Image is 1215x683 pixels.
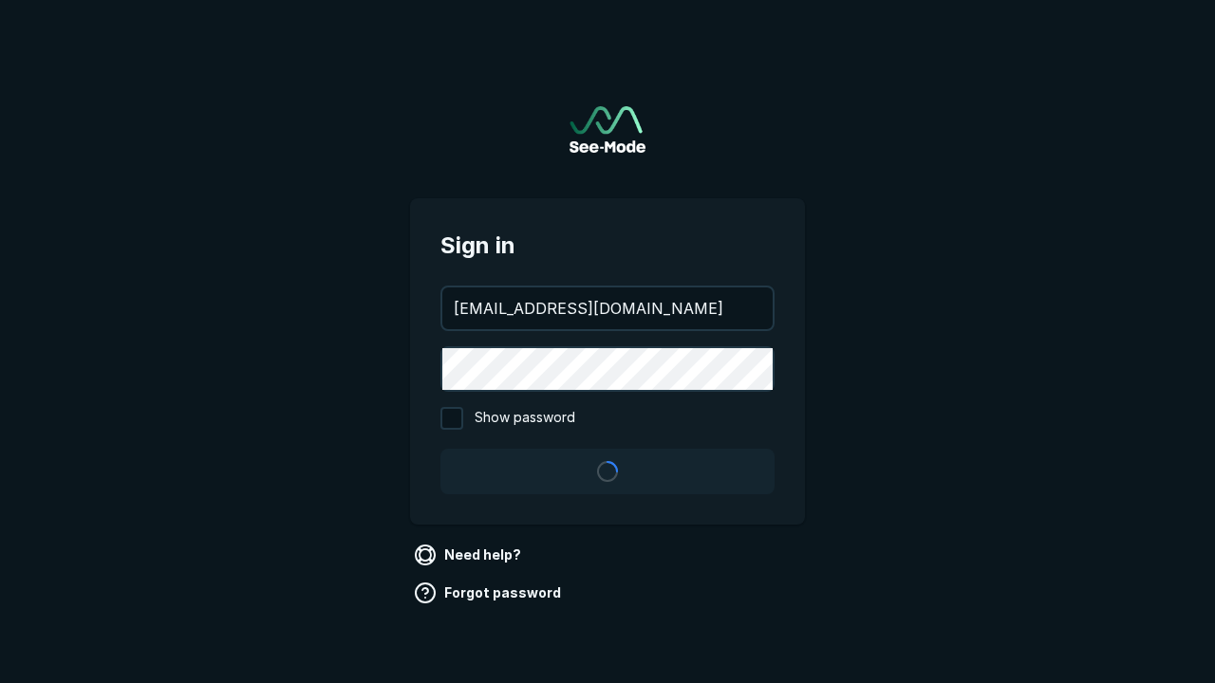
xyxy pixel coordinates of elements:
span: Show password [475,407,575,430]
a: Forgot password [410,578,569,608]
span: Sign in [440,229,775,263]
a: Go to sign in [570,106,645,153]
img: See-Mode Logo [570,106,645,153]
input: your@email.com [442,287,773,329]
a: Need help? [410,540,529,570]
